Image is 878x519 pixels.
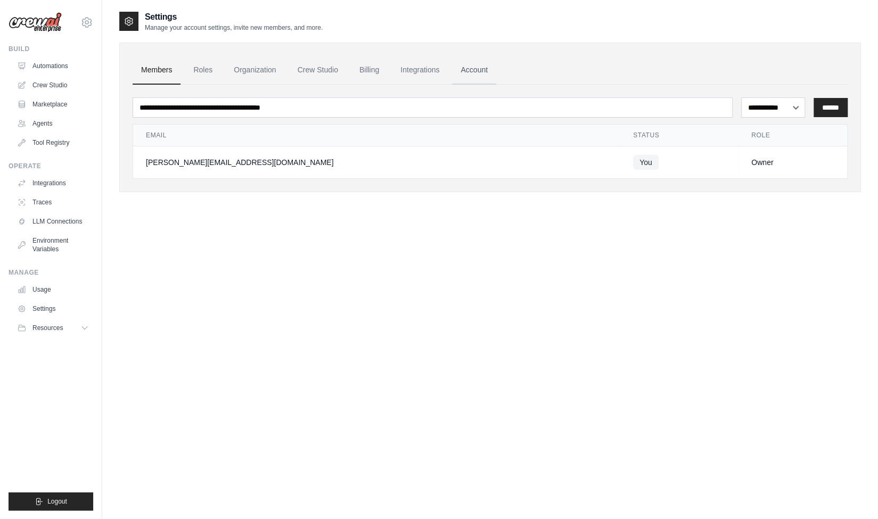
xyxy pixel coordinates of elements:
h2: Settings [145,11,323,23]
a: Automations [13,57,93,75]
th: Email [133,125,620,146]
button: Logout [9,492,93,510]
span: Resources [32,324,63,332]
a: LLM Connections [13,213,93,230]
a: Marketplace [13,96,93,113]
a: Usage [13,281,93,298]
a: Crew Studio [289,56,347,85]
div: Owner [751,157,834,168]
span: Logout [47,497,67,506]
p: Manage your account settings, invite new members, and more. [145,23,323,32]
button: Resources [13,319,93,336]
a: Roles [185,56,221,85]
a: Agents [13,115,93,132]
a: Integrations [13,175,93,192]
a: Organization [225,56,284,85]
th: Status [620,125,738,146]
a: Tool Registry [13,134,93,151]
a: Traces [13,194,93,211]
a: Members [133,56,180,85]
span: You [633,155,659,170]
img: Logo [9,12,62,32]
th: Role [738,125,847,146]
a: Environment Variables [13,232,93,258]
div: Build [9,45,93,53]
a: Crew Studio [13,77,93,94]
a: Integrations [392,56,448,85]
div: Manage [9,268,93,277]
div: [PERSON_NAME][EMAIL_ADDRESS][DOMAIN_NAME] [146,157,608,168]
a: Billing [351,56,388,85]
a: Settings [13,300,93,317]
a: Account [452,56,496,85]
div: Operate [9,162,93,170]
